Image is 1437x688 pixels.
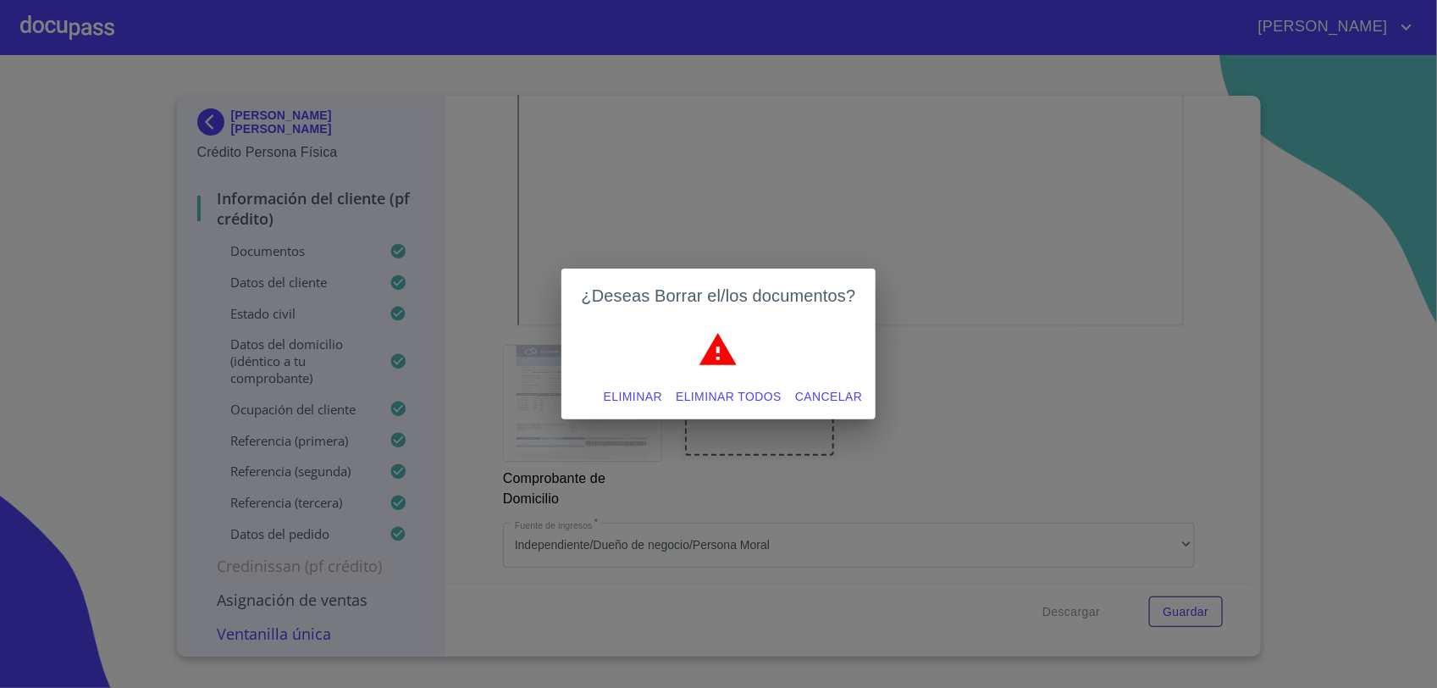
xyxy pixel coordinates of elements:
[669,381,788,413] button: Eliminar todos
[582,282,856,309] h2: ¿Deseas Borrar el/los documentos?
[676,386,782,408] span: Eliminar todos
[604,386,662,408] span: Eliminar
[795,386,862,408] span: Cancelar
[597,381,669,413] button: Eliminar
[788,381,869,413] button: Cancelar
